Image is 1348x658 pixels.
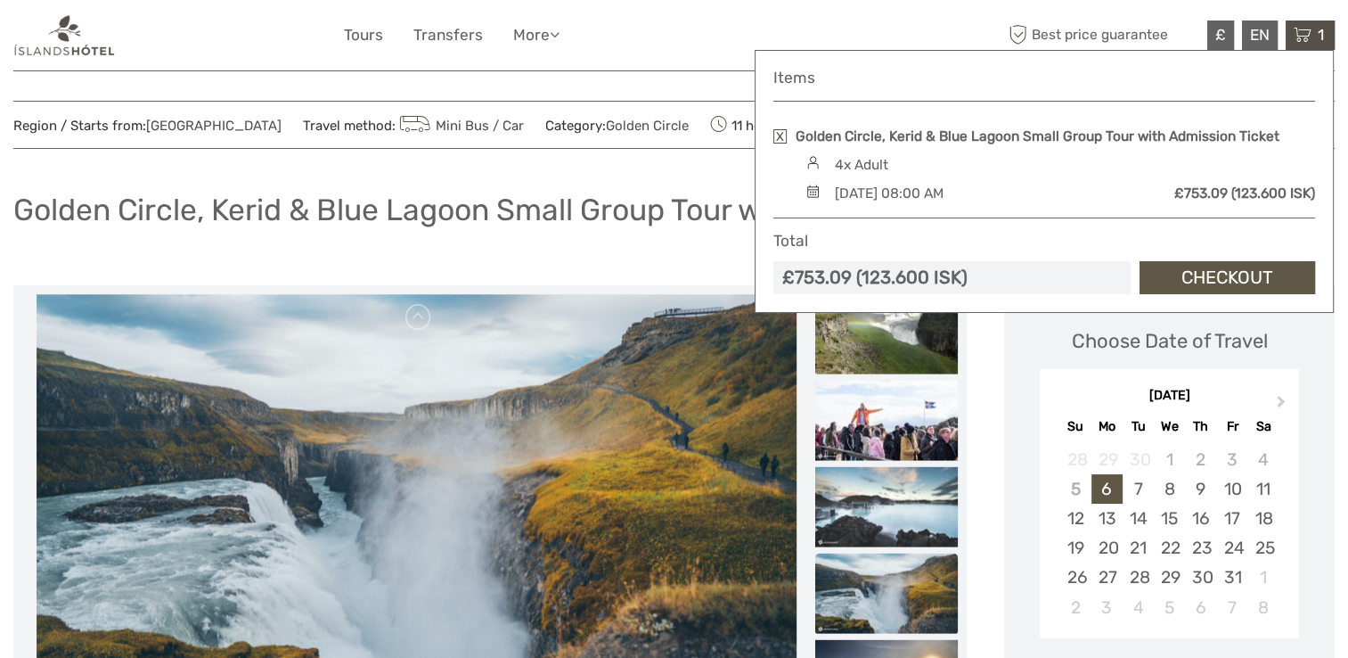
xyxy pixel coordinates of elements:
div: Choose Thursday, November 6th, 2025 [1185,593,1216,622]
div: Choose Saturday, November 8th, 2025 [1248,593,1279,622]
span: Travel method: [303,112,524,137]
div: Not available Sunday, October 5th, 2025 [1059,474,1091,504]
h4: Items [773,69,1315,87]
div: Choose Friday, October 17th, 2025 [1216,504,1247,533]
div: Not available Sunday, September 28th, 2025 [1059,445,1091,474]
div: Choose Date of Travel [1072,327,1268,355]
a: More [513,22,560,48]
a: Mini Bus / Car [396,118,524,134]
div: Choose Friday, October 10th, 2025 [1216,474,1247,504]
a: Transfers [413,22,483,48]
div: Choose Monday, November 3rd, 2025 [1091,593,1123,622]
div: Choose Saturday, October 18th, 2025 [1248,504,1279,533]
div: Choose Thursday, October 16th, 2025 [1185,504,1216,533]
span: 1 [1315,26,1327,44]
img: 480d7881ebe5477daee8b1a97053b8e9_slider_thumbnail.jpeg [815,380,958,460]
div: £753.09 (123.600 ISK) [1174,184,1315,203]
div: Choose Saturday, October 25th, 2025 [1248,533,1279,563]
div: month 2025-10 [1046,445,1294,622]
div: £753.09 (123.600 ISK) [782,265,968,291]
div: Choose Wednesday, October 8th, 2025 [1154,474,1185,504]
div: Choose Wednesday, October 29th, 2025 [1154,563,1185,592]
div: Not available Tuesday, September 30th, 2025 [1123,445,1154,474]
div: Not available Thursday, October 2nd, 2025 [1185,445,1216,474]
div: We [1154,415,1185,439]
div: Not available Friday, October 3rd, 2025 [1216,445,1247,474]
div: EN [1242,21,1278,50]
div: Choose Thursday, October 30th, 2025 [1185,563,1216,592]
span: Category: [545,117,689,136]
a: Tours [344,22,383,48]
span: £ [1215,26,1226,44]
span: Region / Starts from: [13,117,282,136]
a: Golden Circle [606,118,689,134]
div: Choose Sunday, October 19th, 2025 [1059,533,1091,563]
div: Choose Wednesday, October 15th, 2025 [1154,504,1185,533]
div: Choose Sunday, October 26th, 2025 [1059,563,1091,592]
a: Checkout [1140,261,1315,294]
div: Tu [1123,415,1154,439]
img: 76eb495e1aed4192a316e241461509b3_slider_thumbnail.jpeg [815,293,958,374]
img: 1298-aa34540a-eaca-4c1b-b063-13e4b802c612_logo_small.png [13,13,116,57]
div: Choose Monday, October 6th, 2025 [1091,474,1123,504]
div: Choose Tuesday, November 4th, 2025 [1123,593,1154,622]
div: Su [1059,415,1091,439]
div: Not available Saturday, October 4th, 2025 [1248,445,1279,474]
img: 6379ec51912245e79ae041a34b7adb3d_slider_thumbnail.jpeg [815,553,958,633]
div: Choose Monday, October 13th, 2025 [1091,504,1123,533]
div: Choose Tuesday, October 7th, 2025 [1123,474,1154,504]
div: Choose Tuesday, October 14th, 2025 [1123,504,1154,533]
div: Choose Saturday, October 11th, 2025 [1248,474,1279,504]
a: [GEOGRAPHIC_DATA] [146,118,282,134]
button: Next Month [1269,391,1297,420]
div: 4x Adult [834,155,887,175]
a: Golden Circle, Kerid & Blue Lagoon Small Group Tour with Admission Ticket [796,127,1279,146]
span: Best price guarantee [1004,21,1203,50]
div: Not available Monday, September 29th, 2025 [1091,445,1123,474]
div: Choose Wednesday, October 22nd, 2025 [1154,533,1185,563]
div: Choose Friday, October 24th, 2025 [1216,533,1247,563]
span: 11 hours [710,112,782,137]
h4: Total [773,232,808,251]
div: Sa [1248,415,1279,439]
div: [DATE] 08:00 AM [834,184,943,203]
div: Not available Wednesday, October 1st, 2025 [1154,445,1185,474]
div: Choose Thursday, October 23rd, 2025 [1185,533,1216,563]
div: Choose Sunday, November 2nd, 2025 [1059,593,1091,622]
div: Choose Thursday, October 9th, 2025 [1185,474,1216,504]
div: Th [1185,415,1216,439]
div: Choose Monday, October 20th, 2025 [1091,533,1123,563]
img: calendar-black.svg [801,185,825,198]
h1: Golden Circle, Kerid & Blue Lagoon Small Group Tour with Admission Ticket [13,192,1041,228]
div: Choose Sunday, October 12th, 2025 [1059,504,1091,533]
div: Choose Friday, October 31st, 2025 [1216,563,1247,592]
div: Mo [1091,415,1123,439]
div: Choose Saturday, November 1st, 2025 [1248,563,1279,592]
div: Choose Wednesday, November 5th, 2025 [1154,593,1185,622]
div: Choose Tuesday, October 28th, 2025 [1123,563,1154,592]
div: Fr [1216,415,1247,439]
div: Choose Tuesday, October 21st, 2025 [1123,533,1154,563]
div: Choose Friday, November 7th, 2025 [1216,593,1247,622]
img: 145d8319ebba4a16bb448717f742f61c_slider_thumbnail.jpeg [815,466,958,547]
div: [DATE] [1040,387,1299,406]
div: Choose Monday, October 27th, 2025 [1091,563,1123,592]
img: person.svg [801,156,825,169]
